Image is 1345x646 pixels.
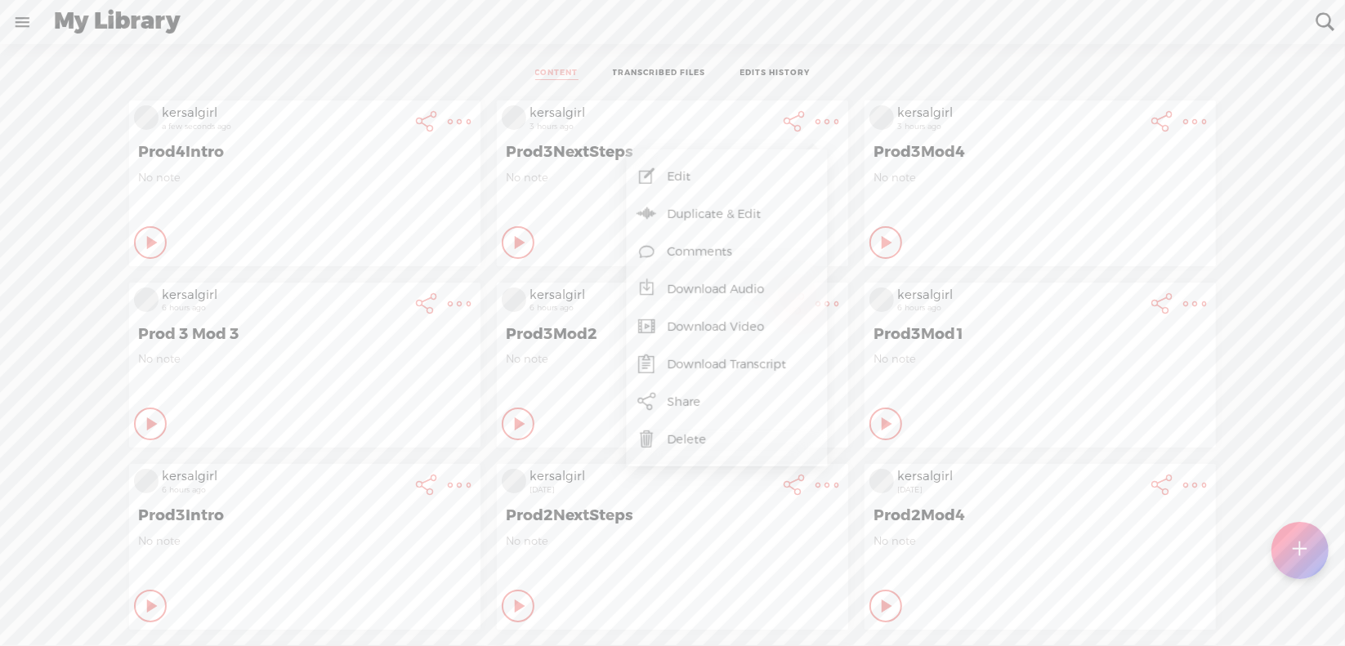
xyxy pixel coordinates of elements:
[162,105,407,122] div: kersalgirl
[506,142,839,162] span: Prod3NextSteps
[530,469,775,485] div: kersalgirl
[634,158,819,195] a: Edit
[138,352,471,366] span: No note
[613,68,706,80] a: TRANSCRIBED FILES
[162,469,407,485] div: kersalgirl
[634,308,819,345] a: Download Video
[506,534,839,548] span: No note
[162,122,407,131] div: a few seconds ago
[869,287,894,312] img: videoLoading.png
[897,303,1142,313] div: 6 hours ago
[502,287,526,312] img: videoLoading.png
[162,287,407,304] div: kersalgirl
[138,324,471,344] span: Prod 3 Mod 3
[897,485,1142,495] div: [DATE]
[897,287,1142,304] div: kersalgirl
[874,171,1207,185] span: No note
[502,469,526,493] img: videoLoading.png
[134,287,159,312] img: videoLoading.png
[874,142,1207,162] span: Prod3Mod4
[874,534,1207,548] span: No note
[138,506,471,525] span: Prod3Intro
[634,383,819,421] a: Share
[506,324,839,344] span: Prod3Mod2
[138,171,471,185] span: No note
[874,352,1207,366] span: No note
[869,105,894,130] img: videoLoading.png
[530,303,775,313] div: 6 hours ago
[874,506,1207,525] span: Prod2Mod4
[869,469,894,493] img: videoLoading.png
[134,469,159,493] img: videoLoading.png
[506,352,839,366] span: No note
[134,105,159,130] img: videoLoading.png
[42,1,1304,43] div: My Library
[634,270,819,308] a: Download Audio
[502,105,526,130] img: videoLoading.png
[897,469,1142,485] div: kersalgirl
[634,233,819,270] a: Comments
[162,303,407,313] div: 6 hours ago
[634,345,819,383] a: Download Transcript
[897,122,1142,131] div: 3 hours ago
[506,506,839,525] span: Prod2NextSteps
[634,195,819,233] a: Duplicate & Edit
[535,68,579,80] a: CONTENT
[530,287,775,304] div: kersalgirl
[897,105,1142,122] div: kersalgirl
[138,142,471,162] span: Prod4Intro
[530,105,775,122] div: kersalgirl
[138,534,471,548] span: No note
[162,485,407,495] div: 6 hours ago
[530,122,775,131] div: 3 hours ago
[506,171,839,185] span: No note
[634,421,819,458] a: Delete
[530,485,775,495] div: [DATE]
[740,68,811,80] a: EDITS HISTORY
[874,324,1207,344] span: Prod3Mod1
